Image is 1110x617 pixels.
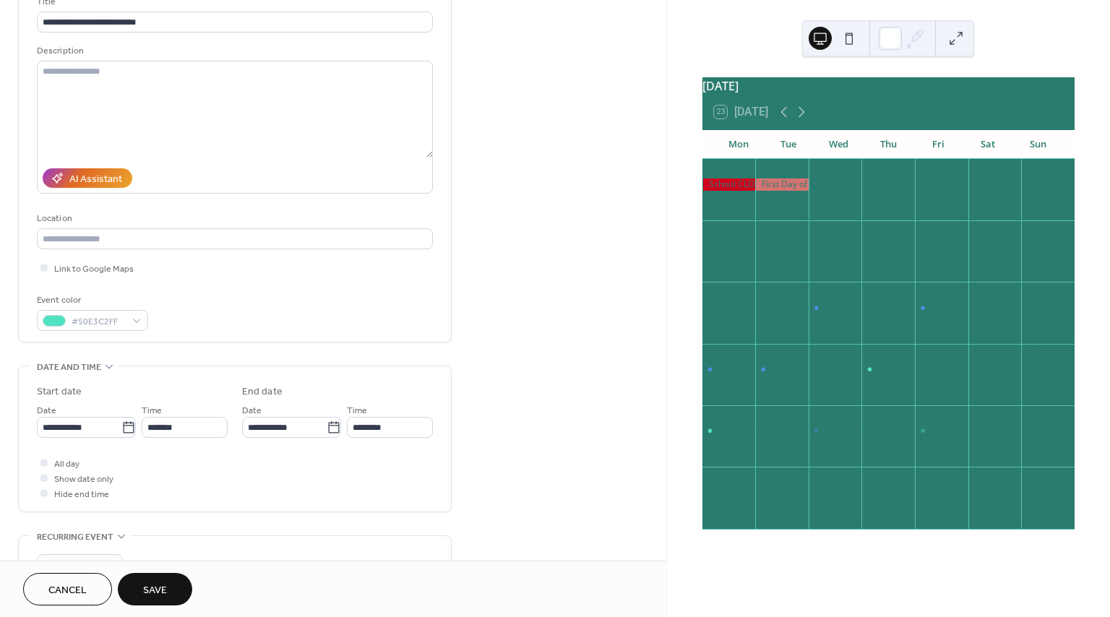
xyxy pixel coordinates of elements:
[1025,348,1036,359] div: 28
[973,471,984,482] div: 11
[861,363,915,376] div: Spanish Class with Ms. Lia
[143,583,167,598] span: Save
[707,225,718,236] div: 8
[919,286,930,297] div: 19
[928,425,1081,437] div: Music Class with Ms. [PERSON_NAME]
[919,410,930,420] div: 3
[707,286,718,297] div: 15
[702,77,1075,95] div: [DATE]
[973,410,984,420] div: 4
[809,302,862,314] div: PP3 Back to School Night
[813,225,824,236] div: 10
[702,363,756,376] div: Toddler Back to School Night
[919,348,930,359] div: 26
[813,163,824,174] div: 3
[37,211,430,226] div: Location
[919,225,930,236] div: 12
[1025,286,1036,297] div: 21
[707,410,718,420] div: 29
[866,410,877,420] div: 2
[48,583,87,598] span: Cancel
[242,403,262,418] span: Date
[813,410,824,420] div: 1
[768,363,894,376] div: PP1 & PP2 Back to School Night
[822,302,921,314] div: PP3 Back to School Night
[1013,130,1063,159] div: Sun
[814,130,864,159] div: Wed
[813,348,824,359] div: 24
[928,302,995,314] div: Ice Cream Social
[760,348,770,359] div: 23
[874,363,979,376] div: Spanish Class with Ms. Lia
[764,130,814,159] div: Tue
[707,348,718,359] div: 22
[43,558,97,574] span: Do not repeat
[43,168,132,188] button: AI Assistant
[760,225,770,236] div: 9
[915,425,968,437] div: Music Class with Ms. Linda
[707,163,718,174] div: 1
[23,573,112,605] button: Cancel
[919,163,930,174] div: 5
[973,348,984,359] div: 27
[755,363,809,376] div: PP1 & PP2 Back to School Night
[813,286,824,297] div: 17
[37,530,113,545] span: Recurring event
[755,178,809,191] div: First Day of School!
[973,286,984,297] div: 20
[37,360,101,375] span: Date and time
[715,363,831,376] div: Toddler Back to School Night
[866,163,877,174] div: 4
[866,348,877,359] div: 25
[760,163,770,174] div: 2
[915,302,968,314] div: Ice Cream Social
[54,472,113,487] span: Show date only
[54,262,134,277] span: Link to Google Maps
[54,457,79,472] span: All day
[69,172,122,187] div: AI Assistant
[242,384,283,400] div: End date
[1025,163,1036,174] div: 7
[919,471,930,482] div: 10
[37,384,82,400] div: Start date
[866,286,877,297] div: 18
[702,178,756,191] div: School CLOSED - Labor Day
[37,293,145,308] div: Event color
[142,403,162,418] span: Time
[72,314,125,329] span: #50E3C2FF
[37,403,56,418] span: Date
[347,403,367,418] span: Time
[973,163,984,174] div: 6
[707,471,718,482] div: 6
[963,130,1013,159] div: Sat
[1025,225,1036,236] div: 14
[54,487,109,502] span: Hide end time
[1025,410,1036,420] div: 5
[715,425,848,437] div: Yoga Class with [PERSON_NAME]
[813,471,824,482] div: 8
[37,43,430,59] div: Description
[809,425,862,437] div: Parent Playground Morning
[760,286,770,297] div: 16
[1025,471,1036,482] div: 12
[702,425,756,437] div: Yoga Class with Ms. Courtney
[866,471,877,482] div: 9
[864,130,913,159] div: Thu
[866,225,877,236] div: 11
[913,130,963,159] div: Fri
[118,573,192,605] button: Save
[973,225,984,236] div: 13
[760,471,770,482] div: 7
[760,410,770,420] div: 30
[714,130,764,159] div: Mon
[822,425,932,437] div: Parent Playground Morning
